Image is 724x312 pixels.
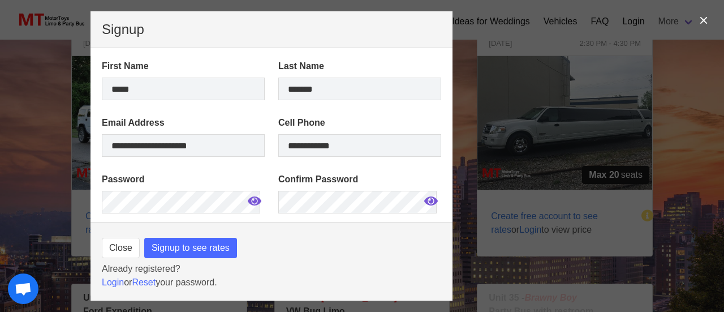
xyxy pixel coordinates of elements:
[278,116,441,130] label: Cell Phone
[132,277,156,287] a: Reset
[8,273,38,304] a: Open chat
[102,276,441,289] p: or your password.
[278,59,441,73] label: Last Name
[102,116,265,130] label: Email Address
[102,277,124,287] a: Login
[152,241,230,255] span: Signup to see rates
[102,23,441,36] p: Signup
[102,262,441,276] p: Already registered?
[278,173,441,186] label: Confirm Password
[102,173,265,186] label: Password
[102,238,140,258] button: Close
[144,238,237,258] button: Signup to see rates
[102,59,265,73] label: First Name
